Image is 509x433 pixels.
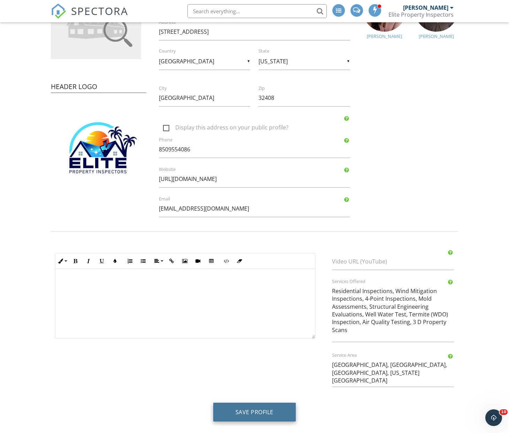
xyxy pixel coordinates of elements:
[213,403,296,422] button: Save Profile
[163,124,354,133] label: Display this address on your public profile?
[259,48,358,54] label: State
[137,254,150,268] button: Unordered List
[205,254,218,268] button: Insert Table
[332,357,454,387] textarea: [GEOGRAPHIC_DATA], [GEOGRAPHIC_DATA], [GEOGRAPHIC_DATA], [US_STATE][GEOGRAPHIC_DATA]
[51,3,66,19] img: The Best Home Inspection Software - Spectora
[51,82,146,93] h4: Header Logo
[415,33,458,39] div: [PERSON_NAME]
[55,254,69,268] button: Inline Style
[233,254,246,268] button: Clear Formatting
[332,278,462,285] label: Services Offered
[187,4,327,18] input: Search everything...
[332,258,462,265] label: Video URL (YouTube)
[51,100,146,195] img: JPEG-02.jpg
[159,48,259,54] label: Country
[152,254,165,268] button: Align
[82,254,95,268] button: Italic (⌘I)
[159,171,350,188] input: https://www.spectora.com
[363,33,406,39] div: [PERSON_NAME]
[178,254,191,268] button: Insert Image (⌘P)
[51,9,128,24] a: SPECTORA
[95,254,108,268] button: Underline (⌘U)
[403,4,448,11] div: [PERSON_NAME]
[219,254,233,268] button: Code View
[388,11,454,18] div: Elite Property Inspectors
[165,254,178,268] button: Insert Link (⌘K)
[485,409,502,426] iframe: Intercom live chat
[108,254,122,268] button: Colors
[69,254,82,268] button: Bold (⌘B)
[191,254,205,268] button: Insert Video
[500,409,508,415] span: 10
[332,283,454,342] textarea: Residential Inspections, Wind Mitigation Inspections, 4-Point Inspections, Mold Assessments, Stru...
[332,352,462,359] label: Service Area
[123,254,137,268] button: Ordered List
[71,3,128,18] span: SPECTORA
